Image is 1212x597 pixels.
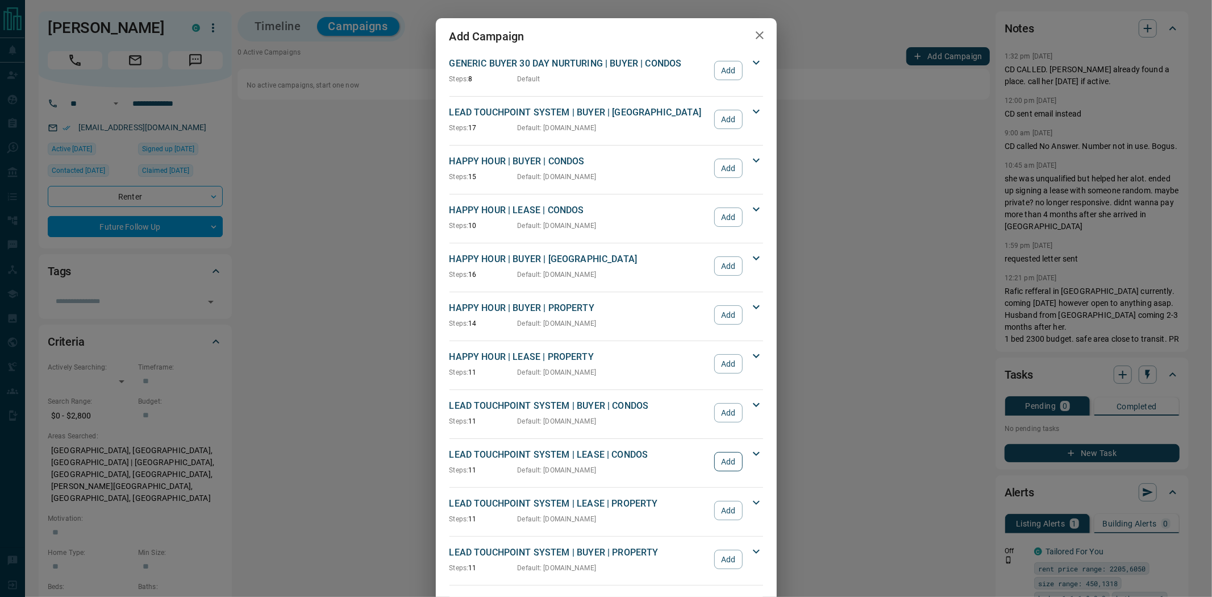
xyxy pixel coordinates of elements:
span: Steps: [449,466,469,474]
p: Default : [DOMAIN_NAME] [518,172,597,182]
h2: Add Campaign [436,18,538,55]
p: Default : [DOMAIN_NAME] [518,318,597,329]
p: 11 [449,367,518,378]
p: 14 [449,318,518,329]
button: Add [714,403,742,422]
p: LEAD TOUCHPOINT SYSTEM | LEASE | PROPERTY [449,497,709,511]
span: Steps: [449,124,469,132]
span: Steps: [449,222,469,230]
p: 16 [449,270,518,280]
p: LEAD TOUCHPOINT SYSTEM | BUYER | [GEOGRAPHIC_DATA] [449,106,709,119]
p: 11 [449,514,518,524]
span: Steps: [449,75,469,83]
p: HAPPY HOUR | LEASE | PROPERTY [449,350,709,364]
p: Default [518,74,540,84]
div: HAPPY HOUR | BUYER | [GEOGRAPHIC_DATA]Steps:16Default: [DOMAIN_NAME]Add [449,250,763,282]
div: HAPPY HOUR | BUYER | PROPERTYSteps:14Default: [DOMAIN_NAME]Add [449,299,763,331]
p: 11 [449,465,518,475]
span: Steps: [449,515,469,523]
p: GENERIC BUYER 30 DAY NURTURING | BUYER | CONDOS [449,57,709,71]
p: 11 [449,563,518,573]
p: Default : [DOMAIN_NAME] [518,563,597,573]
button: Add [714,550,742,569]
button: Add [714,159,742,178]
span: Steps: [449,417,469,425]
span: Steps: [449,320,469,327]
p: 17 [449,123,518,133]
span: Steps: [449,368,469,376]
span: Steps: [449,173,469,181]
div: LEAD TOUCHPOINT SYSTEM | LEASE | CONDOSSteps:11Default: [DOMAIN_NAME]Add [449,446,763,478]
p: Default : [DOMAIN_NAME] [518,416,597,426]
button: Add [714,110,742,129]
p: Default : [DOMAIN_NAME] [518,514,597,524]
p: Default : [DOMAIN_NAME] [518,270,597,280]
div: HAPPY HOUR | BUYER | CONDOSSteps:15Default: [DOMAIN_NAME]Add [449,152,763,184]
p: Default : [DOMAIN_NAME] [518,123,597,133]
p: 8 [449,74,518,84]
button: Add [714,452,742,471]
p: HAPPY HOUR | BUYER | CONDOS [449,155,709,168]
button: Add [714,305,742,325]
div: HAPPY HOUR | LEASE | CONDOSSteps:10Default: [DOMAIN_NAME]Add [449,201,763,233]
p: 10 [449,221,518,231]
p: HAPPY HOUR | LEASE | CONDOS [449,204,709,217]
p: Default : [DOMAIN_NAME] [518,465,597,475]
div: HAPPY HOUR | LEASE | PROPERTYSteps:11Default: [DOMAIN_NAME]Add [449,348,763,380]
p: HAPPY HOUR | BUYER | PROPERTY [449,301,709,315]
div: LEAD TOUCHPOINT SYSTEM | BUYER | PROPERTYSteps:11Default: [DOMAIN_NAME]Add [449,544,763,575]
p: HAPPY HOUR | BUYER | [GEOGRAPHIC_DATA] [449,252,709,266]
button: Add [714,256,742,276]
span: Steps: [449,271,469,279]
p: LEAD TOUCHPOINT SYSTEM | BUYER | PROPERTY [449,546,709,559]
button: Add [714,61,742,80]
div: LEAD TOUCHPOINT SYSTEM | LEASE | PROPERTYSteps:11Default: [DOMAIN_NAME]Add [449,495,763,526]
p: 11 [449,416,518,426]
p: LEAD TOUCHPOINT SYSTEM | BUYER | CONDOS [449,399,709,413]
p: Default : [DOMAIN_NAME] [518,221,597,231]
div: GENERIC BUYER 30 DAY NURTURING | BUYER | CONDOSSteps:8DefaultAdd [449,55,763,86]
p: LEAD TOUCHPOINT SYSTEM | LEASE | CONDOS [449,448,709,462]
p: 15 [449,172,518,182]
button: Add [714,208,742,227]
span: Steps: [449,564,469,572]
div: LEAD TOUCHPOINT SYSTEM | BUYER | CONDOSSteps:11Default: [DOMAIN_NAME]Add [449,397,763,429]
p: Default : [DOMAIN_NAME] [518,367,597,378]
button: Add [714,501,742,520]
div: LEAD TOUCHPOINT SYSTEM | BUYER | [GEOGRAPHIC_DATA]Steps:17Default: [DOMAIN_NAME]Add [449,103,763,135]
button: Add [714,354,742,374]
